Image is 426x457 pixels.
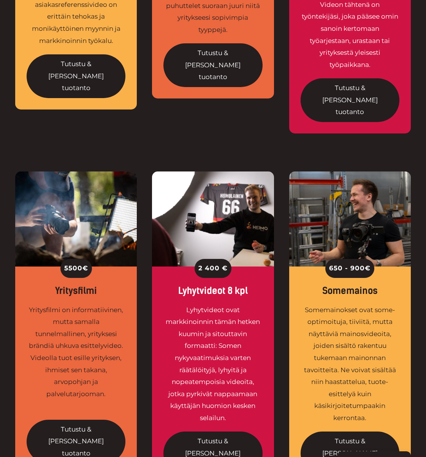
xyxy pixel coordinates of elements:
[163,43,262,87] a: Tutustu & [PERSON_NAME] tuotanto
[152,171,274,267] img: Somevideo on tehokas formaatti digimarkkinointiin.
[195,259,231,278] div: 2 400 €
[27,54,125,98] a: Tutustu & [PERSON_NAME] tuotanto
[325,259,374,278] div: 650 - 900
[27,286,125,297] div: Yritysfilmi
[301,78,399,122] a: Tutustu & [PERSON_NAME] tuotanto
[301,304,399,424] div: Somemainokset ovat some-optimoituja, tiiviitä, mutta näyttäviä mainosvideoita, joiden sisältö rak...
[27,304,125,412] div: Yritysfilmi on informatiivinen, mutta samalla tunnelmallinen, yrityksesi brändiä uhkuva esittelyv...
[289,171,411,267] img: Videokuvaaja William gimbal kädessä hymyilemässä asiakkaan varastotiloissa kuvauksissa.
[301,286,399,297] div: Somemainos
[60,259,92,278] div: 5500
[163,304,262,424] div: Lyhytvideot ovat markkinoinnin tämän hetken kuumin ja sitouttavin formaatti: Somen nykyvaatimuksi...
[365,262,371,275] span: €
[15,171,137,267] img: Yritysvideo tuo yrityksesi parhaat puolet esiiin kiinnostavalla tavalla.
[82,262,88,275] span: €
[163,286,262,297] div: Lyhytvideot 8 kpl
